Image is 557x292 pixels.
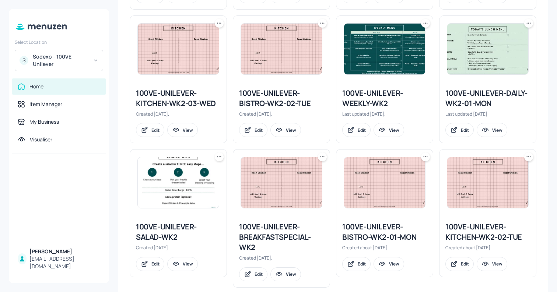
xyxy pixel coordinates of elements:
div: Edit [255,271,263,277]
div: Created [DATE]. [136,244,221,251]
div: Edit [358,127,366,133]
div: 100VE-UNILEVER-BISTRO-WK2-02-TUE [239,88,324,109]
div: 100VE-UNILEVER-DAILY-WK2-01-MON [445,88,530,109]
div: Created [DATE]. [239,255,324,261]
div: Created [DATE]. [136,111,221,117]
img: 2025-08-30-1756546222576n0m0l4jn65j.jpeg [447,157,528,208]
div: View [389,261,399,267]
div: Home [29,83,43,90]
div: Edit [255,127,263,133]
div: 100VE-UNILEVER-KITCHEN-WK2-03-WED [136,88,221,109]
div: View [286,271,296,277]
div: 100VE-UNILEVER-KITCHEN-WK2-02-TUE [445,222,530,242]
div: Last updated [DATE]. [342,111,427,117]
div: 100VE-UNILEVER-SALAD-WK2 [136,222,221,242]
img: 2025-08-30-1756546222576n0m0l4jn65j.jpeg [344,157,425,208]
div: Edit [151,261,160,267]
div: View [183,261,193,267]
div: 100VE-UNILEVER-BISTRO-WK2-01-MON [342,222,427,242]
img: 2025-08-30-1756546222576n0m0l4jn65j.jpeg [241,157,322,208]
div: 100VE-UNILEVER-WEEKLY-WK2 [342,88,427,109]
div: View [183,127,193,133]
div: Edit [151,127,160,133]
div: 100VE-UNILEVER-BREAKFASTSPECIAL-WK2 [239,222,324,253]
div: Visualiser [30,136,52,143]
div: Edit [461,127,469,133]
div: S [20,56,28,65]
div: Created about [DATE]. [445,244,530,251]
div: Created about [DATE]. [342,244,427,251]
div: View [492,261,502,267]
img: 2025-09-09-1757428317070dkya1uwlze.jpeg [447,24,528,74]
div: View [389,127,399,133]
div: Item Manager [29,101,62,108]
div: Sodexo - 100VE Unilever [33,53,88,68]
div: Edit [461,261,469,267]
div: View [492,127,502,133]
div: View [286,127,296,133]
div: Created [DATE]. [239,111,324,117]
div: [EMAIL_ADDRESS][DOMAIN_NAME] [29,255,100,270]
img: 2025-08-31-1756649798365ndgno7gnq6j.jpeg [138,157,219,208]
div: My Business [29,118,59,126]
div: [PERSON_NAME] [29,248,100,255]
img: 2025-08-30-1756546222576n0m0l4jn65j.jpeg [138,24,219,74]
img: 2025-09-09-1757426850675cfsp3e1nc1l.jpeg [344,24,425,74]
img: 2025-08-30-1756546222576n0m0l4jn65j.jpeg [241,24,322,74]
div: Last updated [DATE]. [445,111,530,117]
div: Edit [358,261,366,267]
div: Select Location [15,39,103,45]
